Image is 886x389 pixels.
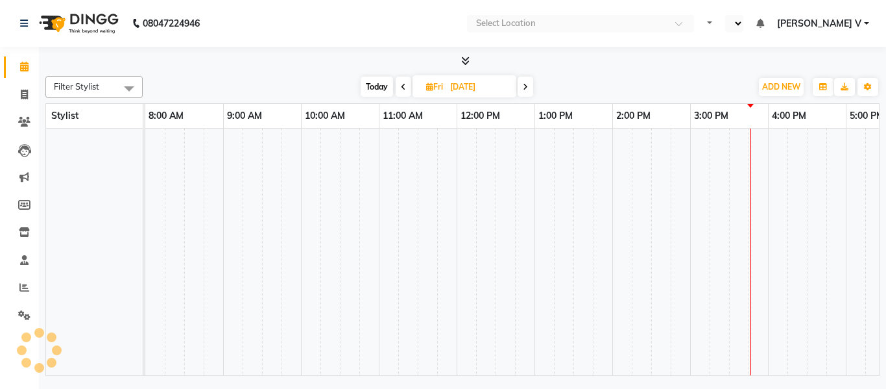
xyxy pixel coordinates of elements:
div: Select Location [476,17,536,30]
a: 11:00 AM [379,107,426,125]
span: Filter Stylist [54,81,99,92]
a: 1:00 PM [535,107,576,125]
button: ADD NEW [759,78,804,96]
b: 08047224946 [143,5,200,42]
a: 12:00 PM [457,107,503,125]
input: 2025-09-05 [446,77,511,97]
span: Today [361,77,393,97]
a: 8:00 AM [145,107,187,125]
a: 10:00 AM [302,107,348,125]
a: 3:00 PM [691,107,732,125]
span: [PERSON_NAME] V [777,17,861,31]
a: 2:00 PM [613,107,654,125]
img: logo [33,5,122,42]
span: Stylist [51,110,78,121]
span: Fri [423,82,446,92]
span: ADD NEW [762,82,800,92]
a: 9:00 AM [224,107,265,125]
a: 4:00 PM [769,107,809,125]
